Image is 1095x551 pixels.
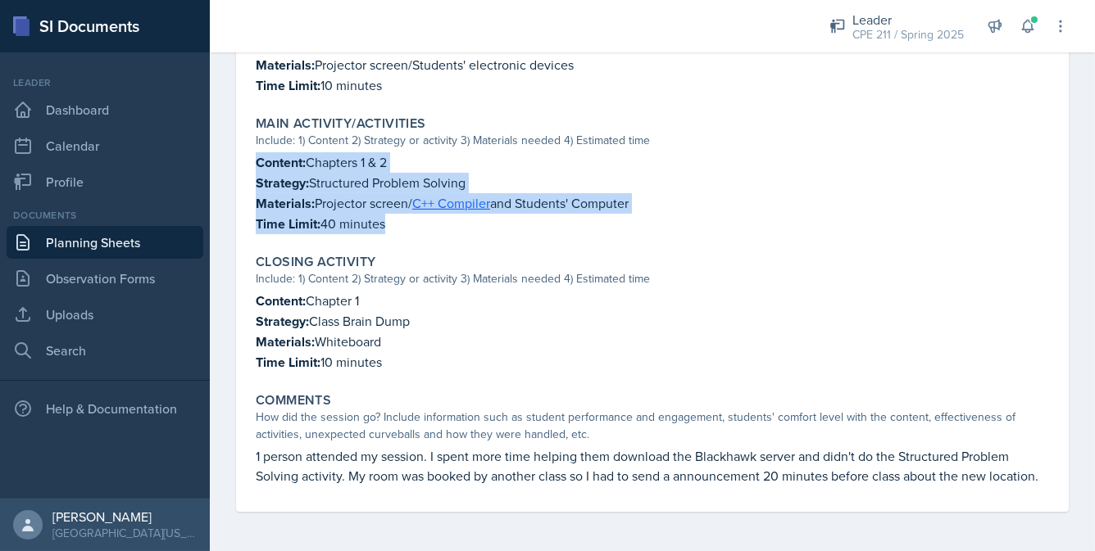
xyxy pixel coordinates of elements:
p: Projector screen/ and Students' Computer [256,193,1049,214]
label: Main Activity/Activities [256,115,426,132]
div: Documents [7,208,203,223]
strong: Time Limit: [256,215,320,233]
div: Include: 1) Content 2) Strategy or activity 3) Materials needed 4) Estimated time [256,270,1049,287]
p: 10 minutes [256,352,1049,373]
div: [PERSON_NAME] [52,508,197,525]
p: Structured Problem Solving [256,173,1049,193]
a: Uploads [7,298,203,331]
p: Chapter 1 [256,291,1049,311]
strong: Time Limit: [256,76,320,95]
div: [GEOGRAPHIC_DATA][US_STATE] in [GEOGRAPHIC_DATA] [52,525,197,541]
strong: Time Limit: [256,353,320,372]
p: 10 minutes [256,75,1049,96]
div: Leader [7,75,203,90]
strong: Materials: [256,332,315,351]
a: C++ Compiler [412,194,490,212]
a: Observation Forms [7,262,203,295]
p: Class Brain Dump [256,311,1049,332]
strong: Content: [256,153,306,172]
strong: Materials: [256,56,315,75]
div: How did the session go? Include information such as student performance and engagement, students'... [256,409,1049,443]
p: Chapters 1 & 2 [256,152,1049,173]
a: Search [7,334,203,367]
p: Projector screen/Students' electronic devices [256,55,1049,75]
a: Planning Sheets [7,226,203,259]
strong: Strategy: [256,174,309,192]
strong: Content: [256,291,306,310]
a: Profile [7,165,203,198]
div: Help & Documentation [7,392,203,425]
div: Include: 1) Content 2) Strategy or activity 3) Materials needed 4) Estimated time [256,132,1049,149]
p: 40 minutes [256,214,1049,234]
label: Comments [256,392,331,409]
div: Leader [852,10,964,29]
strong: Strategy: [256,312,309,331]
a: Dashboard [7,93,203,126]
strong: Materials: [256,194,315,213]
a: Calendar [7,129,203,162]
p: Whiteboard [256,332,1049,352]
p: 1 person attended my session. I spent more time helping them download the Blackhawk server and di... [256,446,1049,486]
label: Closing Activity [256,254,375,270]
div: CPE 211 / Spring 2025 [852,26,964,43]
